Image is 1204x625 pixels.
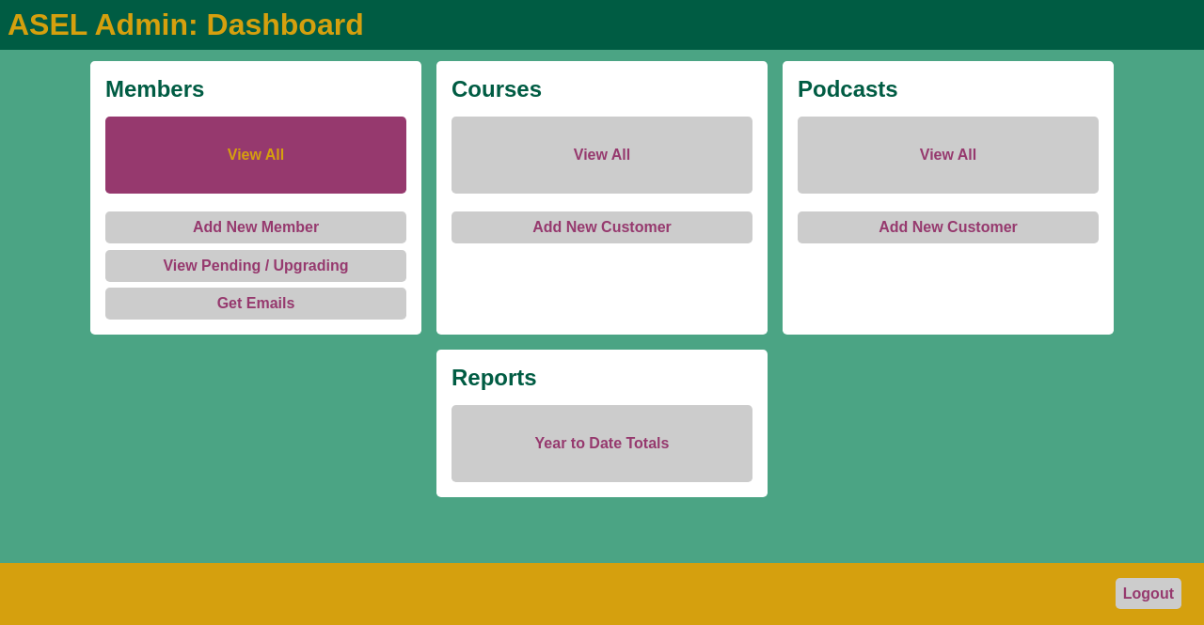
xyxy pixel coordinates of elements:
[451,365,752,391] h2: Reports
[451,76,752,102] h2: Courses
[105,288,406,320] a: Get Emails
[105,250,406,282] a: View Pending / Upgrading
[1116,578,1181,609] a: Logout
[451,117,752,194] a: View All
[105,211,406,243] a: Add New Member
[105,76,406,102] h2: Members
[8,8,1196,42] h1: ASEL Admin: Dashboard
[451,211,752,243] a: Add New Customer
[105,117,406,194] a: View All
[798,211,1099,243] a: Add New Customer
[798,117,1099,194] a: View All
[798,76,1099,102] h2: Podcasts
[451,405,752,482] a: Year to Date Totals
